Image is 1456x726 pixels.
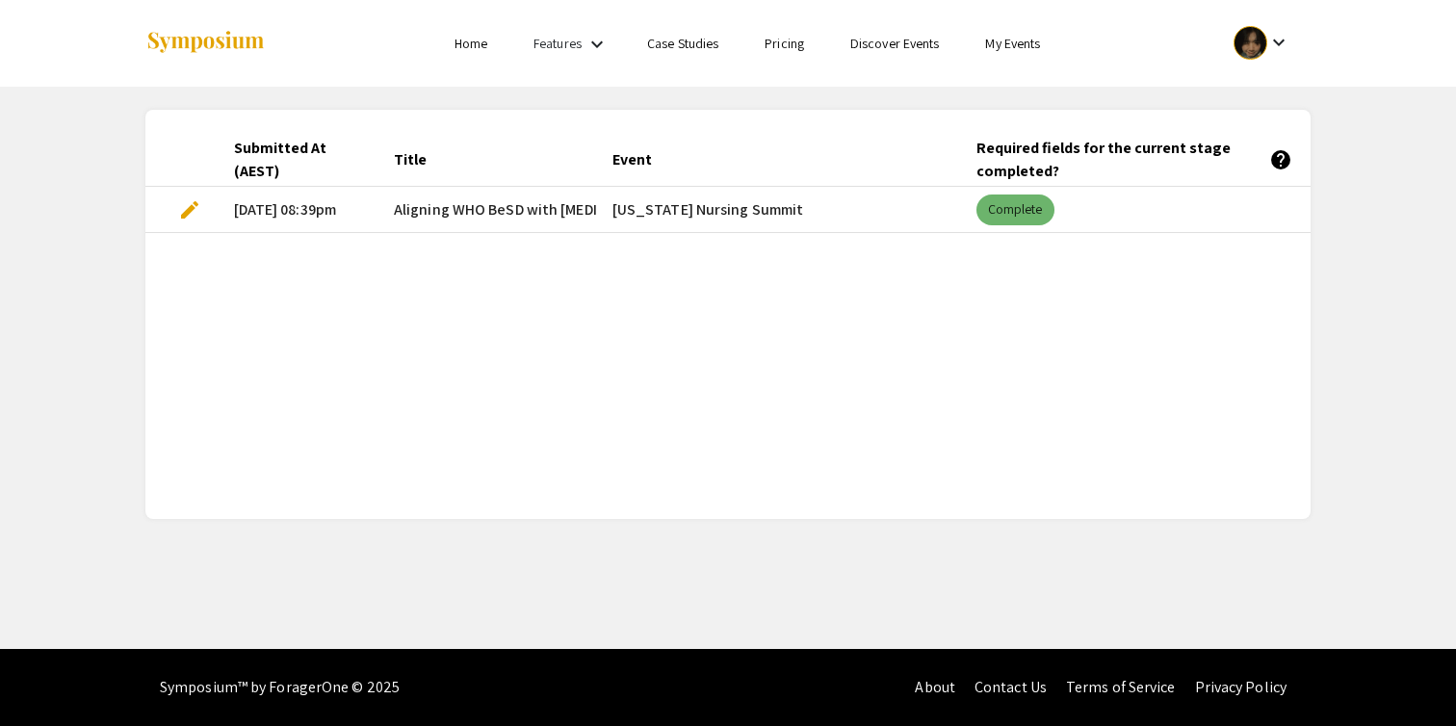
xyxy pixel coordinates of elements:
a: Terms of Service [1066,677,1176,697]
div: Submitted At (AEST) [234,137,346,183]
a: Home [455,35,487,52]
div: Title [394,148,444,171]
a: Contact Us [975,677,1047,697]
mat-icon: Expand account dropdown [1267,31,1290,54]
span: edit [178,198,201,221]
div: Required fields for the current stage completed? [976,137,1292,183]
div: Submitted At (AEST) [234,137,363,183]
mat-chip: Complete [976,194,1054,225]
mat-icon: Expand Features list [585,33,609,56]
a: Privacy Policy [1195,677,1287,697]
a: About [915,677,955,697]
div: Title [394,148,427,171]
div: Event [612,148,652,171]
div: Event [612,148,669,171]
a: Case Studies [647,35,718,52]
mat-cell: [DATE] 08:39pm [219,187,378,233]
a: Features [533,35,582,52]
button: Expand account dropdown [1213,21,1311,65]
span: Aligning WHO BeSD with [MEDICAL_DATA] Policy for Older Adults: Evidence and Practice Recommendati... [394,198,1288,221]
div: Required fields for the current stage completed?help [976,137,1310,183]
a: Discover Events [850,35,940,52]
mat-cell: [US_STATE] Nursing Summit [597,187,961,233]
img: Symposium by ForagerOne [145,30,266,56]
a: My Events [985,35,1040,52]
div: Symposium™ by ForagerOne © 2025 [160,649,400,726]
iframe: Chat [14,639,82,712]
mat-icon: help [1269,148,1292,171]
a: Pricing [765,35,804,52]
